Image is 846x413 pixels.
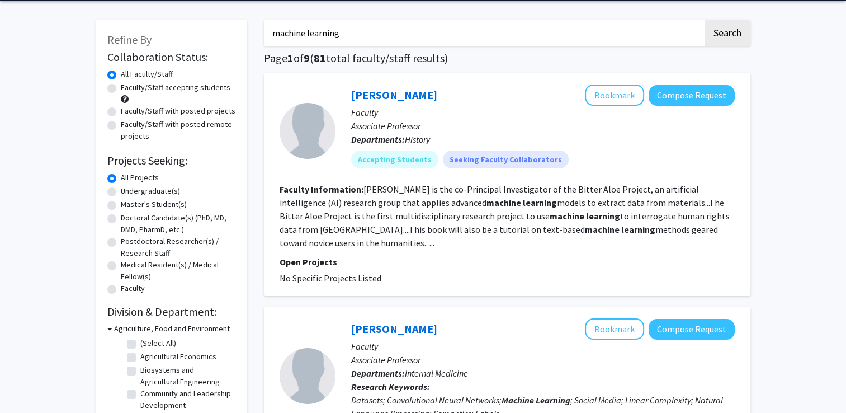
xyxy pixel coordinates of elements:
label: Biosystems and Agricultural Engineering [140,364,233,388]
input: Search Keywords [264,20,703,46]
p: Faculty [351,106,735,119]
b: machine [550,210,584,222]
span: 81 [314,51,326,65]
label: Faculty/Staff with posted projects [121,105,235,117]
label: Faculty [121,283,145,294]
h2: Projects Seeking: [107,154,236,167]
label: Undergraduate(s) [121,185,180,197]
b: Learning [536,395,570,406]
label: All Projects [121,172,159,184]
span: Internal Medicine [405,368,468,379]
h3: Agriculture, Food and Environment [114,323,230,335]
mat-chip: Seeking Faculty Collaborators [443,151,569,168]
button: Add Stephen Davis to Bookmarks [585,85,644,106]
fg-read-more: [PERSON_NAME] is the co-Principal Investigator of the Bitter Aloe Project, an artificial intellig... [280,184,730,248]
b: learning [523,197,557,208]
button: Search [705,20,750,46]
label: Medical Resident(s) / Medical Fellow(s) [121,259,236,283]
a: [PERSON_NAME] [351,88,437,102]
b: Research Keywords: [351,381,430,392]
span: No Specific Projects Listed [280,273,381,284]
label: Doctoral Candidate(s) (PhD, MD, DMD, PharmD, etc.) [121,212,236,236]
label: Community and Leadership Development [140,388,233,411]
label: Postdoctoral Researcher(s) / Research Staff [121,236,236,259]
span: Refine By [107,32,152,46]
b: learning [621,224,655,235]
b: machine [486,197,521,208]
label: Master's Student(s) [121,199,187,210]
h2: Collaboration Status: [107,50,236,64]
p: Associate Professor [351,119,735,133]
mat-chip: Accepting Students [351,151,438,168]
label: Faculty/Staff accepting students [121,82,230,93]
span: History [405,134,430,145]
b: Departments: [351,368,405,379]
label: Faculty/Staff with posted remote projects [121,119,236,142]
label: (Select All) [140,337,176,349]
h1: Page of ( total faculty/staff results) [264,51,750,65]
b: machine [585,224,620,235]
b: Machine [502,395,534,406]
b: learning [586,210,620,222]
b: Departments: [351,134,405,145]
h2: Division & Department: [107,305,236,318]
button: Compose Request to Stephen Davis [649,85,735,106]
button: Add Venkata Kavuluru to Bookmarks [585,318,644,340]
button: Compose Request to Venkata Kavuluru [649,319,735,340]
label: All Faculty/Staff [121,68,173,80]
p: Open Projects [280,255,735,269]
a: [PERSON_NAME] [351,322,437,336]
iframe: Chat [8,363,48,405]
span: 1 [287,51,294,65]
b: Faculty Information: [280,184,363,195]
label: Agricultural Economics [140,351,216,363]
span: 9 [304,51,310,65]
p: Faculty [351,340,735,353]
p: Associate Professor [351,353,735,367]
